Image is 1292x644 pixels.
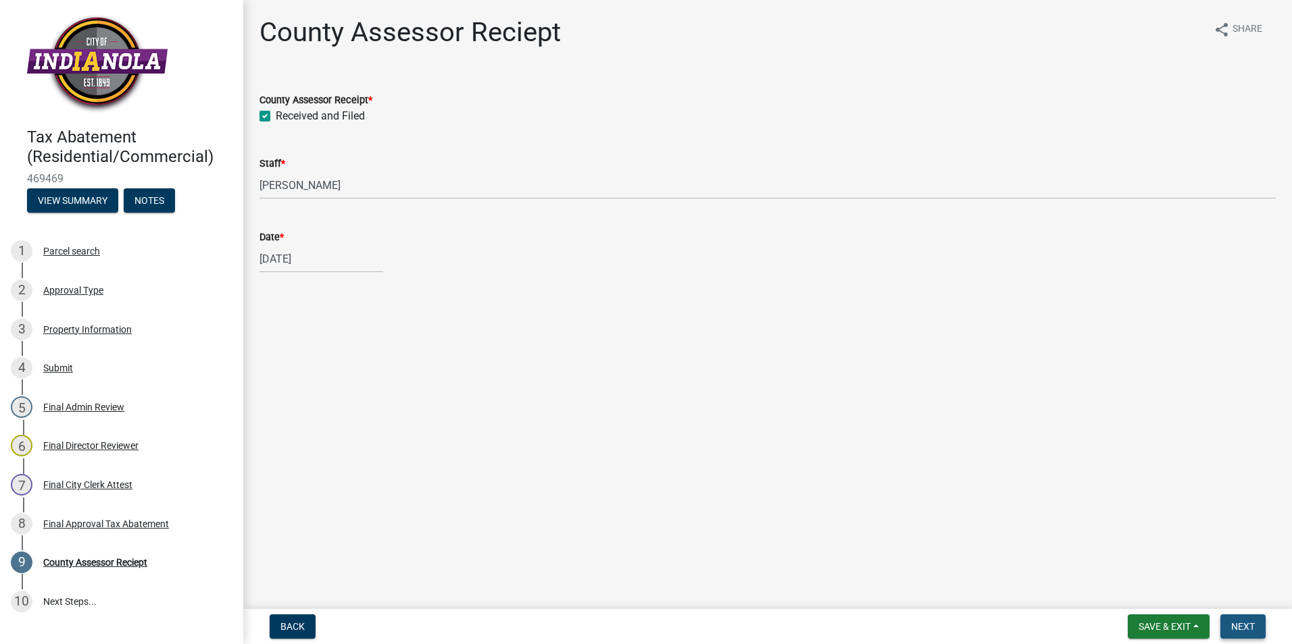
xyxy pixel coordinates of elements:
[1128,614,1210,639] button: Save & Exit
[11,513,32,535] div: 8
[11,396,32,418] div: 5
[43,402,124,412] div: Final Admin Review
[27,128,232,167] h4: Tax Abatement (Residential/Commercial)
[43,519,169,529] div: Final Approval Tax Abatement
[11,319,32,340] div: 3
[124,196,175,207] wm-modal-confirm: Notes
[1231,621,1255,632] span: Next
[1203,16,1273,43] button: shareShare
[276,108,365,124] label: Received and Filed
[43,325,132,334] div: Property Information
[11,591,32,612] div: 10
[1214,22,1230,38] i: share
[43,441,139,450] div: Final Director Reviewer
[124,188,175,213] button: Notes
[27,196,118,207] wm-modal-confirm: Summary
[43,246,100,256] div: Parcel search
[259,245,383,273] input: mm/dd/yyyy
[11,240,32,262] div: 1
[270,614,316,639] button: Back
[11,552,32,573] div: 9
[259,159,285,169] label: Staff
[11,474,32,495] div: 7
[43,558,147,567] div: County Assessor Reciept
[43,286,103,295] div: Approval Type
[259,96,372,105] label: County Assessor Receipt
[27,172,216,185] span: 469469
[43,363,73,373] div: Submit
[1139,621,1191,632] span: Save & Exit
[11,357,32,379] div: 4
[1233,22,1262,38] span: Share
[27,14,168,113] img: City of Indianola, Iowa
[1220,614,1266,639] button: Next
[11,279,32,301] div: 2
[27,188,118,213] button: View Summary
[280,621,305,632] span: Back
[43,480,132,489] div: Final City Clerk Attest
[259,16,561,49] h1: County Assessor Reciept
[259,233,284,242] label: Date
[11,435,32,456] div: 6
